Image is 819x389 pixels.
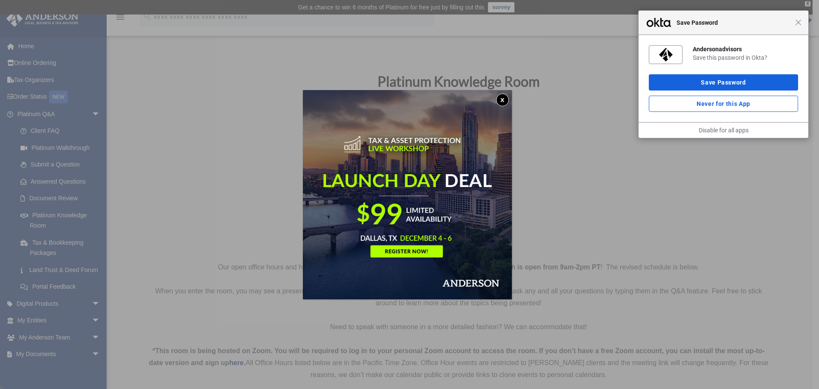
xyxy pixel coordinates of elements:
[496,94,509,106] button: Close
[693,54,798,61] div: Save this password in Okta?
[659,48,673,61] img: nr4NPwAAAAZJREFUAwAwEkJbZx1BKgAAAABJRU5ErkJggg==
[795,19,802,26] span: Close
[672,18,795,28] span: Save Password
[693,45,798,53] div: Andersonadvisors
[649,74,798,91] button: Save Password
[649,96,798,112] button: Never for this App
[699,127,749,134] a: Disable for all apps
